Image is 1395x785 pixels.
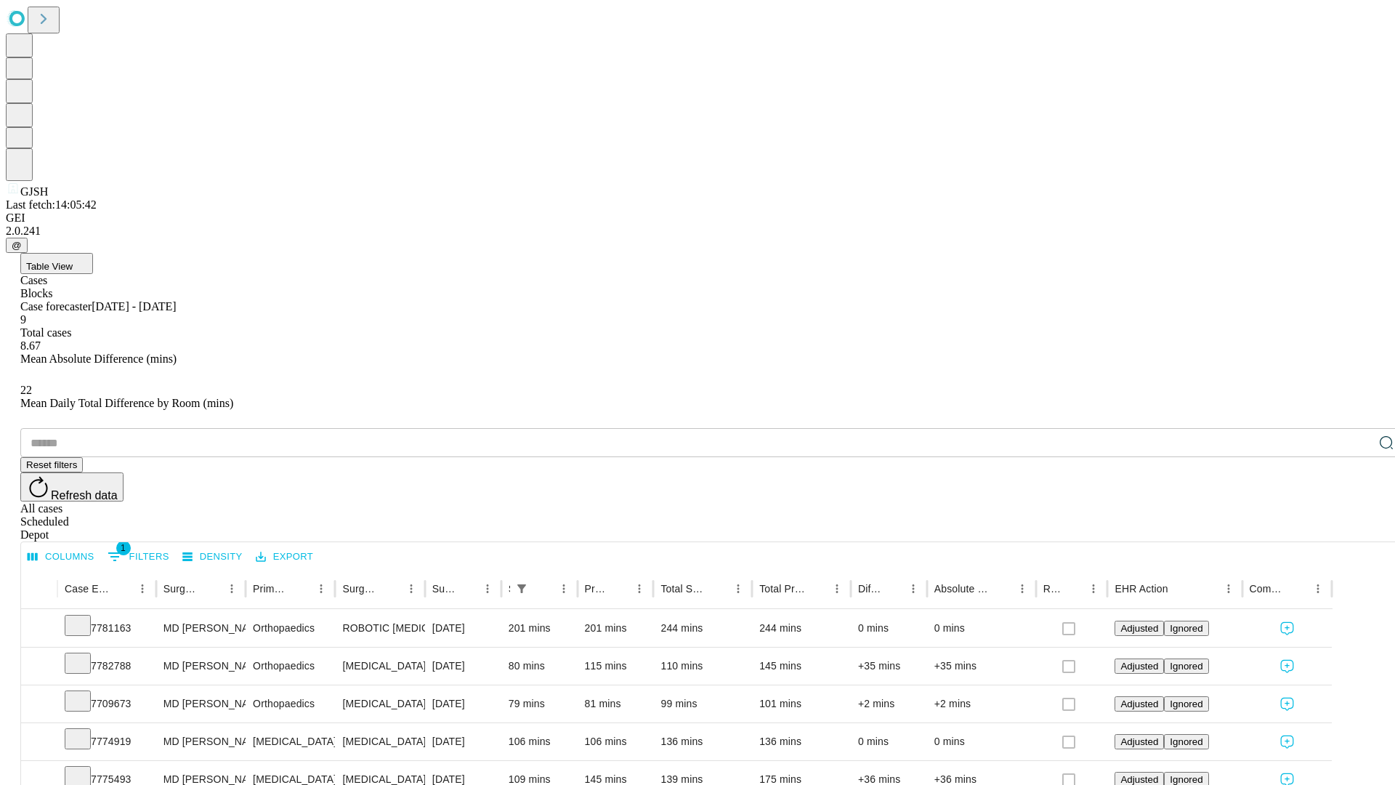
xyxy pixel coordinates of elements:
[116,541,131,555] span: 1
[163,610,238,647] div: MD [PERSON_NAME] [PERSON_NAME] Md
[253,583,289,595] div: Primary Service
[585,685,647,722] div: 81 mins
[104,545,173,568] button: Show filters
[629,579,650,599] button: Menu
[858,685,920,722] div: +2 mins
[65,648,149,685] div: 7782788
[163,583,200,595] div: Surgeon Name
[201,579,222,599] button: Sort
[6,198,97,211] span: Last fetch: 14:05:42
[660,685,745,722] div: 99 mins
[1170,699,1202,709] span: Ignored
[20,326,71,339] span: Total cases
[1115,583,1168,595] div: EHR Action
[20,457,83,472] button: Reset filters
[1250,583,1286,595] div: Comments
[432,583,456,595] div: Surgery Date
[934,723,1029,760] div: 0 mins
[20,384,32,396] span: 22
[1287,579,1308,599] button: Sort
[1120,699,1158,709] span: Adjusted
[1063,579,1083,599] button: Sort
[585,648,647,685] div: 115 mins
[1043,583,1062,595] div: Resolved in EHR
[20,397,233,409] span: Mean Daily Total Difference by Room (mins)
[28,730,50,755] button: Expand
[6,212,1389,225] div: GEI
[533,579,554,599] button: Sort
[65,685,149,722] div: 7709673
[342,685,417,722] div: [MEDICAL_DATA] WITH [MEDICAL_DATA] REPAIR
[311,579,331,599] button: Menu
[1115,696,1164,712] button: Adjusted
[660,610,745,647] div: 244 mins
[432,610,494,647] div: [DATE]
[1012,579,1032,599] button: Menu
[609,579,629,599] button: Sort
[65,610,149,647] div: 7781163
[1083,579,1104,599] button: Menu
[1170,774,1202,785] span: Ignored
[1120,774,1158,785] span: Adjusted
[253,610,328,647] div: Orthopaedics
[1164,696,1208,712] button: Ignored
[253,685,328,722] div: Orthopaedics
[65,583,110,595] div: Case Epic Id
[1164,734,1208,749] button: Ignored
[20,253,93,274] button: Table View
[660,583,706,595] div: Total Scheduled Duration
[432,648,494,685] div: [DATE]
[20,300,92,313] span: Case forecaster
[1164,659,1208,674] button: Ignored
[28,616,50,642] button: Expand
[20,353,177,365] span: Mean Absolute Difference (mins)
[585,610,647,647] div: 201 mins
[179,546,246,568] button: Density
[163,648,238,685] div: MD [PERSON_NAME] [PERSON_NAME] Md
[401,579,421,599] button: Menu
[132,579,153,599] button: Menu
[24,546,98,568] button: Select columns
[759,648,844,685] div: 145 mins
[1170,623,1202,634] span: Ignored
[1120,661,1158,672] span: Adjusted
[28,654,50,680] button: Expand
[858,583,881,595] div: Difference
[992,579,1012,599] button: Sort
[12,240,22,251] span: @
[511,579,532,599] div: 1 active filter
[342,723,417,760] div: [MEDICAL_DATA]
[509,583,510,595] div: Scheduled In Room Duration
[806,579,827,599] button: Sort
[1115,621,1164,636] button: Adjusted
[660,648,745,685] div: 110 mins
[381,579,401,599] button: Sort
[20,185,48,198] span: GJSH
[253,648,328,685] div: Orthopaedics
[477,579,498,599] button: Menu
[554,579,574,599] button: Menu
[509,723,570,760] div: 106 mins
[660,723,745,760] div: 136 mins
[858,723,920,760] div: 0 mins
[759,685,844,722] div: 101 mins
[432,685,494,722] div: [DATE]
[759,583,805,595] div: Total Predicted Duration
[585,723,647,760] div: 106 mins
[728,579,748,599] button: Menu
[1170,579,1190,599] button: Sort
[934,610,1029,647] div: 0 mins
[1170,661,1202,672] span: Ignored
[585,583,608,595] div: Predicted In Room Duration
[827,579,847,599] button: Menu
[1164,621,1208,636] button: Ignored
[1120,736,1158,747] span: Adjusted
[65,723,149,760] div: 7774919
[858,648,920,685] div: +35 mins
[291,579,311,599] button: Sort
[1115,659,1164,674] button: Adjusted
[1115,734,1164,749] button: Adjusted
[253,723,328,760] div: [MEDICAL_DATA]
[163,723,238,760] div: MD [PERSON_NAME] E Md
[934,685,1029,722] div: +2 mins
